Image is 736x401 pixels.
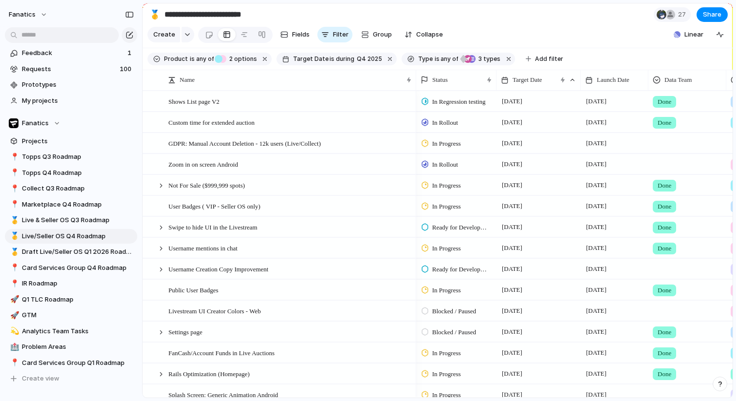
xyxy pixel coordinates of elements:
span: In Rollout [432,160,458,170]
span: during [334,55,354,63]
span: Filter [333,30,349,39]
span: Splash Screen: Generic Animation Android [168,389,278,400]
span: [DATE] [584,389,609,401]
button: Add filter [520,52,569,66]
span: Requests [22,64,117,74]
div: 🚀 [10,310,17,321]
span: Ready for Development [432,223,488,232]
button: Group [356,27,397,42]
span: Custom time for extended auction [168,116,255,128]
div: 📍 [10,278,17,289]
span: any of [440,55,459,63]
span: Target Date [293,55,329,63]
span: Analytics Team Tasks [22,326,134,336]
a: 📍Topps Q4 Roadmap [5,166,137,180]
span: [DATE] [499,368,525,380]
span: Done [658,369,671,379]
span: Launch Date [597,75,629,85]
div: 🚀 [10,294,17,305]
button: 2 options [215,54,259,64]
span: In Rollout [432,118,458,128]
span: [DATE] [584,179,609,191]
span: Topps Q3 Roadmap [22,152,134,162]
button: isany of [188,54,216,64]
button: isany of [433,54,460,64]
button: 3 types [459,54,502,64]
span: [DATE] [499,305,525,317]
div: 🥇 [10,247,17,258]
span: Livestream UI Creator Colors - Web [168,305,261,316]
span: [DATE] [499,242,525,254]
button: 🚀 [9,310,18,320]
span: [DATE] [584,263,609,275]
a: Feedback1 [5,46,137,60]
span: Draft Live/Seller OS Q1 2026 Roadmap [22,247,134,257]
span: [DATE] [499,284,525,296]
span: Problem Areas [22,342,134,352]
div: 📍Card Services Group Q4 Roadmap [5,261,137,275]
span: [DATE] [584,116,609,128]
span: Public User Badges [168,284,219,295]
span: [DATE] [499,326,525,338]
span: Live/Seller OS Q4 Roadmap [22,231,134,241]
button: Fanatics [5,116,137,131]
span: Done [658,118,671,128]
a: 🏥Problem Areas [5,340,137,354]
div: 📍 [10,183,17,194]
a: 📍Topps Q3 Roadmap [5,150,137,164]
a: 🥇Draft Live/Seller OS Q1 2026 Roadmap [5,245,137,259]
button: Create [147,27,180,42]
span: User Badges ( VIP - Seller OS only) [168,200,260,211]
span: [DATE] [499,158,525,170]
span: 1 [128,48,133,58]
button: Create view [5,371,137,386]
button: 🚀 [9,295,18,305]
button: 🥇 [9,247,18,257]
a: 📍Card Services Group Q1 Roadmap [5,356,137,370]
span: Group [373,30,392,39]
span: Topps Q4 Roadmap [22,168,134,178]
span: [DATE] [499,179,525,191]
span: Shows List page V2 [168,95,220,107]
span: [DATE] [584,158,609,170]
span: [DATE] [584,326,609,338]
span: Collect Q3 Roadmap [22,184,134,193]
span: options [226,55,257,63]
span: Live & Seller OS Q3 Roadmap [22,215,134,225]
span: In Progress [432,390,461,400]
span: fanatics [9,10,36,19]
span: Projects [22,136,134,146]
span: FanCash/Account Funds in Live Auctions [168,347,275,358]
span: [DATE] [499,95,525,107]
span: 27 [678,10,689,19]
button: 🏥 [9,342,18,352]
span: Feedback [22,48,125,58]
span: Q1 TLC Roadmap [22,295,134,305]
span: Name [180,75,195,85]
span: Q4 2025 [357,55,382,63]
span: Data Team [664,75,692,85]
button: 💫 [9,326,18,336]
span: Card Services Group Q4 Roadmap [22,263,134,273]
div: 🥇Live/Seller OS Q4 Roadmap [5,229,137,244]
button: Filter [317,27,352,42]
span: Marketplace Q4 Roadmap [22,200,134,210]
button: 📍 [9,279,18,288]
span: Share [703,10,721,19]
div: 📍 [10,357,17,368]
span: Done [658,327,671,337]
button: Fields [276,27,313,42]
button: 🥇 [9,215,18,225]
div: 🥇 [149,8,160,21]
span: 3 [476,55,483,62]
span: GDPR: Manual Account Deletion - 12k users (Live/Collect) [168,137,321,149]
a: 🚀GTM [5,308,137,323]
span: 2 [226,55,234,62]
span: GTM [22,310,134,320]
span: In Progress [432,181,461,191]
button: isduring [329,54,356,64]
a: 📍Collect Q3 Roadmap [5,181,137,196]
